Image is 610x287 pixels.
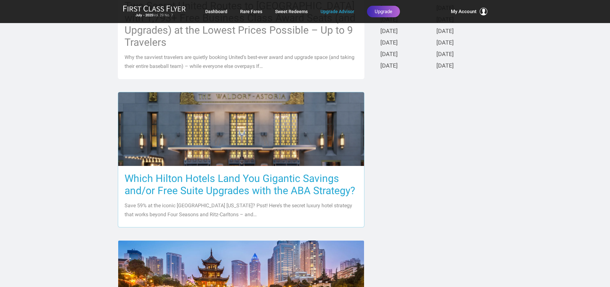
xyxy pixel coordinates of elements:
[125,201,358,219] p: Save 59% at the iconic [GEOGRAPHIC_DATA] [US_STATE]? Psst! Here’s the secret luxury hotel strateg...
[451,8,476,15] span: My Account
[367,6,400,17] a: Upgrade
[321,6,354,17] a: Upgrade Advisor
[125,53,358,71] p: Why the savviest travelers are quietly booking United’s best-ever award and upgrade space (and ta...
[240,6,262,17] a: Rare Fares
[118,92,364,227] a: Which Hilton Hotels Land You Gigantic Savings and/or Free Suite Upgrades with the ABA Strategy? S...
[380,51,398,58] a: [DATE]
[380,63,398,70] a: [DATE]
[380,28,398,35] a: [DATE]
[380,40,398,46] a: [DATE]
[135,13,153,17] strong: July - 2025
[123,13,186,18] small: Vol. 29 No. 7
[436,51,454,58] a: [DATE]
[123,5,186,18] a: First Class FlyerJuly - 2025Vol. 29 No. 7
[125,172,358,197] h3: Which Hilton Hotels Land You Gigantic Savings and/or Free Suite Upgrades with the ABA Strategy?
[436,28,454,35] a: [DATE]
[123,5,186,12] img: First Class Flyer
[205,6,227,17] a: Dashboard
[275,6,308,17] a: Sweet Redeems
[451,8,487,15] button: My Account
[436,40,454,46] a: [DATE]
[436,63,454,70] a: [DATE]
